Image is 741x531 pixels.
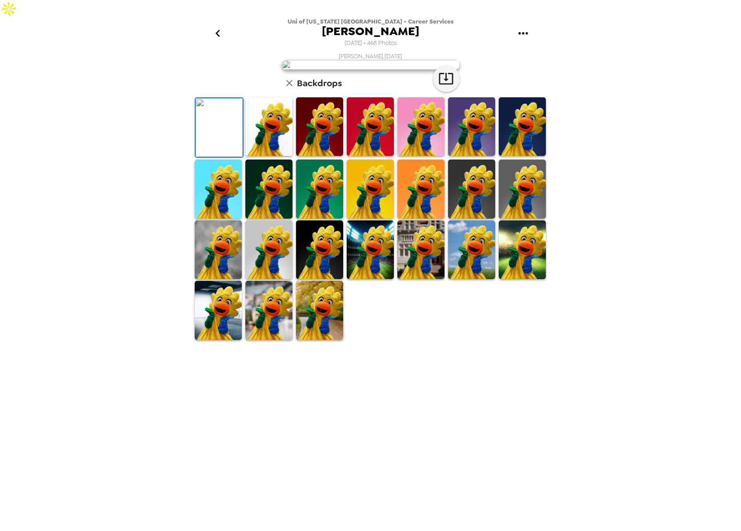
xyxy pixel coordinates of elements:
button: gallery menu [509,19,538,48]
span: [DATE] • 468 Photos [344,37,397,49]
img: Original [196,98,243,157]
span: Uni of [US_STATE] [GEOGRAPHIC_DATA] - Career Services [288,18,454,25]
h6: Backdrops [297,76,342,90]
button: go back [204,19,232,48]
span: [PERSON_NAME] , [DATE] [339,52,402,60]
img: user [282,60,460,70]
span: [PERSON_NAME] [322,25,419,37]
